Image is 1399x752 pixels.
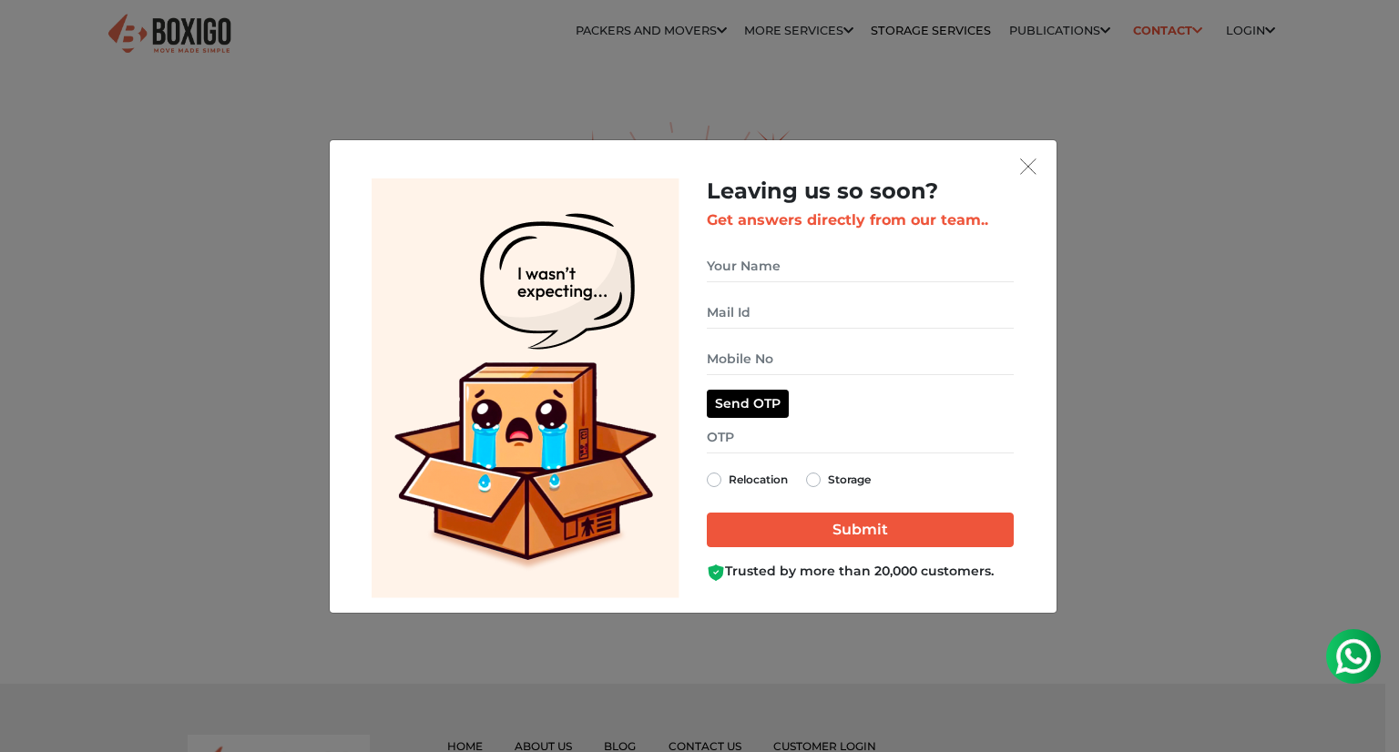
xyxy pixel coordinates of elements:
img: Boxigo Customer Shield [707,564,725,582]
input: OTP [707,422,1014,453]
input: Your Name [707,250,1014,282]
label: Relocation [729,469,788,491]
img: whatsapp-icon.svg [18,18,55,55]
h3: Get answers directly from our team.. [707,211,1014,229]
button: Send OTP [707,390,789,418]
img: exit [1020,158,1036,175]
input: Mail Id [707,297,1014,329]
input: Submit [707,513,1014,547]
div: Trusted by more than 20,000 customers. [707,562,1014,581]
h2: Leaving us so soon? [707,178,1014,205]
label: Storage [828,469,871,491]
input: Mobile No [707,343,1014,375]
img: Lead Welcome Image [372,178,679,598]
